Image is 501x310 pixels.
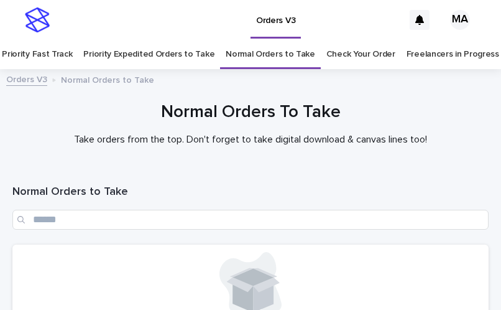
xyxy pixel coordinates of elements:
[12,210,489,230] input: Search
[450,10,470,30] div: MA
[83,40,214,69] a: Priority Expedited Orders to Take
[226,40,315,69] a: Normal Orders to Take
[2,40,72,69] a: Priority Fast Track
[12,101,489,124] h1: Normal Orders To Take
[12,185,489,200] h1: Normal Orders to Take
[326,40,395,69] a: Check Your Order
[407,40,499,69] a: Freelancers in Progress
[6,72,47,86] a: Orders V3
[12,134,489,146] p: Take orders from the top. Don't forget to take digital download & canvas lines too!
[25,7,50,32] img: stacker-logo-s-only.png
[61,72,154,86] p: Normal Orders to Take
